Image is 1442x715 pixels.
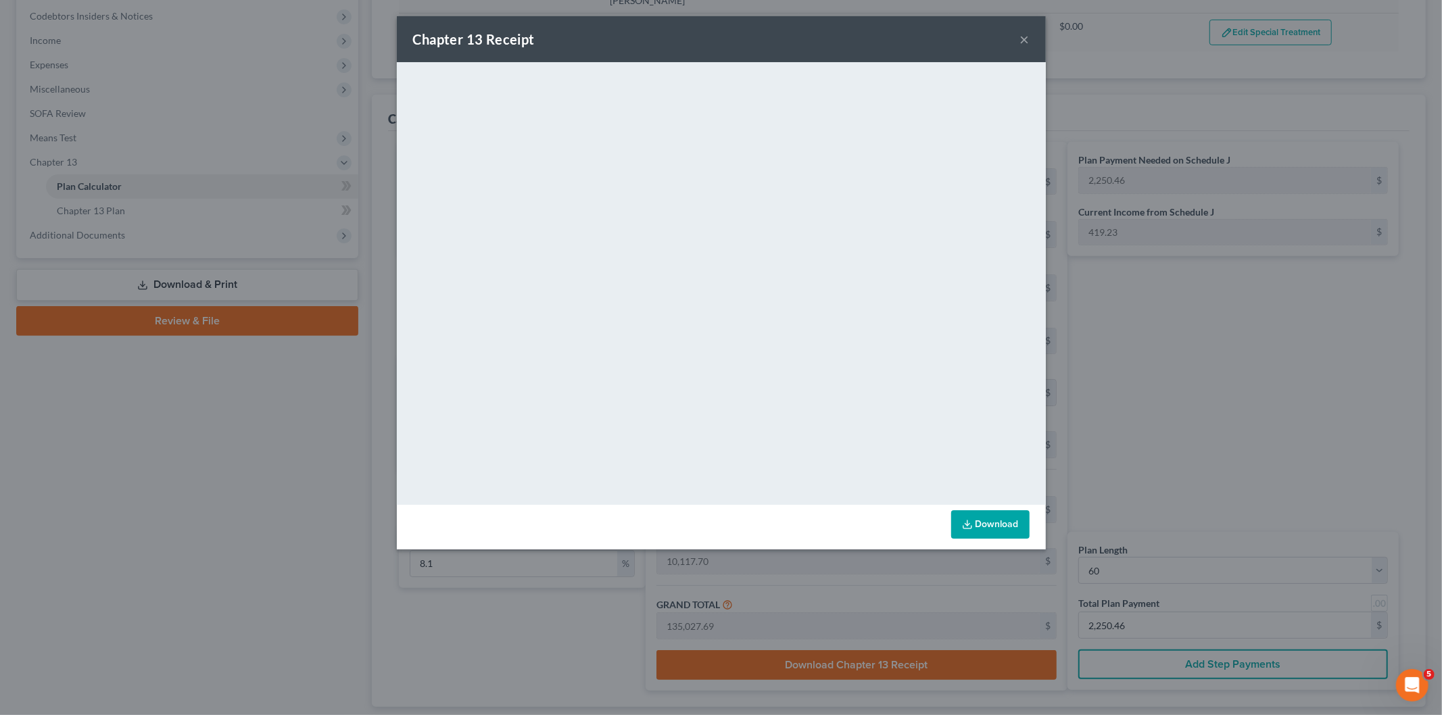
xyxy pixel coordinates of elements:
[1396,669,1428,701] iframe: Intercom live chat
[397,62,1046,501] iframe: <object ng-attr-data='[URL][DOMAIN_NAME]' type='application/pdf' width='100%' height='650px'></ob...
[1020,31,1030,47] button: ×
[1424,669,1435,680] span: 5
[951,510,1030,539] a: Download
[413,30,535,49] div: Chapter 13 Receipt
